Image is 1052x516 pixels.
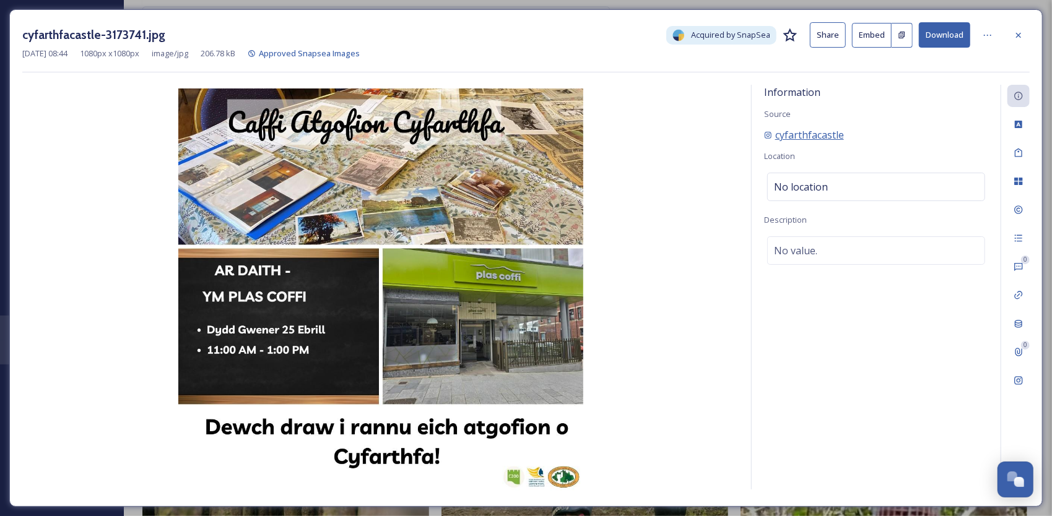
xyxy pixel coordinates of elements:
[22,48,67,59] span: [DATE] 08:44
[764,150,795,161] span: Location
[201,48,235,59] span: 206.78 kB
[774,243,817,258] span: No value.
[22,88,739,493] img: cyfarthfacastle-3173741.jpg
[1021,256,1030,264] div: 0
[852,23,892,48] button: Embed
[764,108,791,119] span: Source
[764,214,807,225] span: Description
[1021,341,1030,350] div: 0
[152,48,188,59] span: image/jpg
[775,127,844,142] span: cyfarthfacastle
[774,179,828,194] span: No location
[998,462,1033,497] button: Open Chat
[672,29,685,41] img: snapsea-logo.png
[22,26,165,44] h3: cyfarthfacastle-3173741.jpg
[259,48,360,59] span: Approved Snapsea Images
[691,29,770,41] span: Acquired by SnapSea
[919,22,970,48] button: Download
[764,85,820,99] span: Information
[80,48,139,59] span: 1080 px x 1080 px
[764,127,844,142] a: cyfarthfacastle
[810,22,846,48] button: Share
